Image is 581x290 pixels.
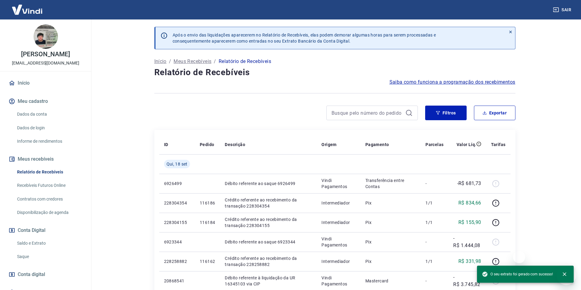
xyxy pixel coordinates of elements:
a: Início [154,58,167,65]
p: Crédito referente ao recebimento da transação 228258882 [225,255,312,267]
iframe: Botão para abrir a janela de mensagens [557,266,576,285]
span: O seu extrato foi gerado com sucesso! [482,271,553,277]
button: Meus recebíveis [7,152,84,166]
p: 6926499 [164,180,190,187]
button: Conta Digital [7,224,84,237]
p: 1/1 [425,258,443,264]
p: Débito referente ao saque 6926499 [225,180,312,187]
p: ID [164,142,168,148]
p: Pedido [200,142,214,148]
p: Débito referente ao saque 6923344 [225,239,312,245]
button: Exportar [474,106,515,120]
span: Qui, 18 set [167,161,188,167]
p: Crédito referente ao recebimento da transação 228304354 [225,197,312,209]
p: Intermediador [321,258,355,264]
a: Dados de login [15,122,84,134]
p: Relatório de Recebíveis [219,58,271,65]
p: -R$ 3.745,82 [453,274,481,288]
p: Vindi Pagamentos [321,177,355,190]
p: Tarifas [491,142,506,148]
p: Intermediador [321,219,355,225]
p: R$ 155,90 [458,219,481,226]
p: - [425,180,443,187]
span: Conta digital [18,270,45,279]
p: Pix [365,258,416,264]
p: 116162 [200,258,215,264]
p: / [214,58,216,65]
button: Sair [552,4,574,16]
p: 228304354 [164,200,190,206]
p: Débito referente à liquidação da UR 16345103 via CIP [225,275,312,287]
p: Pix [365,219,416,225]
p: Parcelas [425,142,443,148]
a: Informe de rendimentos [15,135,84,148]
p: Mastercard [365,278,416,284]
p: Valor Líq. [457,142,476,148]
p: R$ 331,98 [458,258,481,265]
iframe: Fechar mensagem [513,251,525,263]
button: Meu cadastro [7,95,84,108]
h4: Relatório de Recebíveis [154,66,515,79]
p: [PERSON_NAME] [21,51,70,58]
p: 1/1 [425,200,443,206]
a: Dados da conta [15,108,84,121]
button: Filtros [425,106,467,120]
p: -R$ 1.444,08 [453,235,481,249]
a: Saque [15,250,84,263]
p: Vindi Pagamentos [321,275,355,287]
a: Relatório de Recebíveis [15,166,84,178]
a: Início [7,76,84,90]
a: Disponibilização de agenda [15,206,84,219]
input: Busque pelo número do pedido [332,108,403,117]
img: Vindi [7,0,47,19]
p: -R$ 681,73 [457,180,481,187]
p: 116184 [200,219,215,225]
p: Transferência entre Contas [365,177,416,190]
p: / [169,58,171,65]
p: Pix [365,239,416,245]
a: Contratos com credores [15,193,84,205]
p: Intermediador [321,200,355,206]
a: Saldo e Extrato [15,237,84,250]
a: Recebíveis Futuros Online [15,179,84,192]
a: Meus Recebíveis [174,58,211,65]
img: 6e61b937-904a-4981-a2f4-9903c7d94729.jpeg [34,24,58,49]
p: Descrição [225,142,245,148]
p: - [425,239,443,245]
p: Pagamento [365,142,389,148]
p: 1/1 [425,219,443,225]
p: 116186 [200,200,215,206]
p: Pix [365,200,416,206]
p: 6923344 [164,239,190,245]
p: 228304155 [164,219,190,225]
p: Após o envio das liquidações aparecerem no Relatório de Recebíveis, elas podem demorar algumas ho... [173,32,436,44]
p: Origem [321,142,336,148]
a: Conta digital [7,268,84,281]
p: 228258882 [164,258,190,264]
a: Saiba como funciona a programação dos recebimentos [389,79,515,86]
p: Vindi Pagamentos [321,236,355,248]
p: - [425,278,443,284]
p: [EMAIL_ADDRESS][DOMAIN_NAME] [12,60,79,66]
p: R$ 834,66 [458,199,481,207]
p: 20868541 [164,278,190,284]
p: Crédito referente ao recebimento da transação 228304155 [225,216,312,229]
